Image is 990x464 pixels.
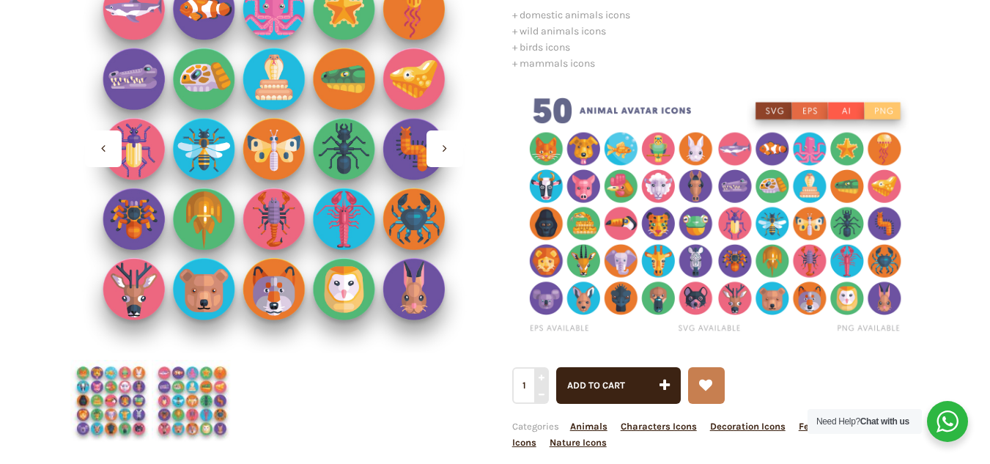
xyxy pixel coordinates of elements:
[512,7,920,72] p: + domestic animals icons + wild animals icons + birds icons + mammals icons
[799,421,865,432] a: Featured Icons
[512,421,896,448] span: Categories
[570,421,607,432] a: Animals
[860,416,909,427] strong: Chat with us
[556,367,681,404] button: Add to cart
[710,421,786,432] a: Decoration Icons
[70,360,152,441] img: Animal Avatar Icons
[816,416,909,427] span: Need Help?
[567,380,625,391] span: Add to cart
[152,360,233,441] img: avatar animal icons
[512,367,547,404] input: Qty
[512,82,920,344] img: 50 Animal Avatar Icons
[550,437,607,448] a: Nature Icons
[621,421,697,432] a: Characters Icons
[512,421,896,448] a: Flat Icons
